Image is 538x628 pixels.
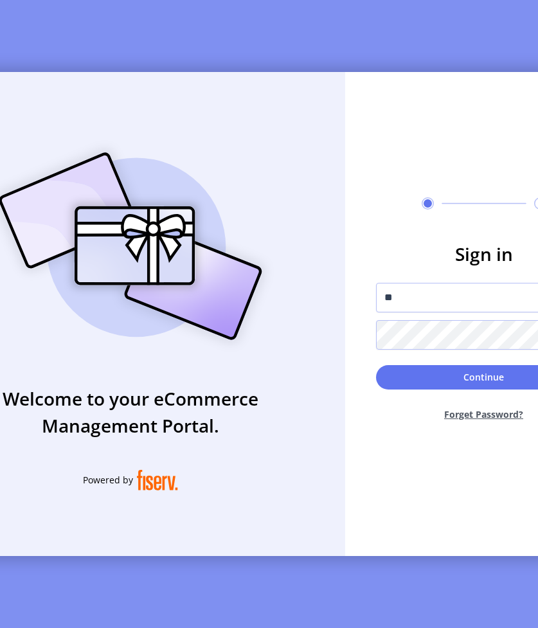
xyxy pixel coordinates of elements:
[83,473,133,487] span: Powered by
